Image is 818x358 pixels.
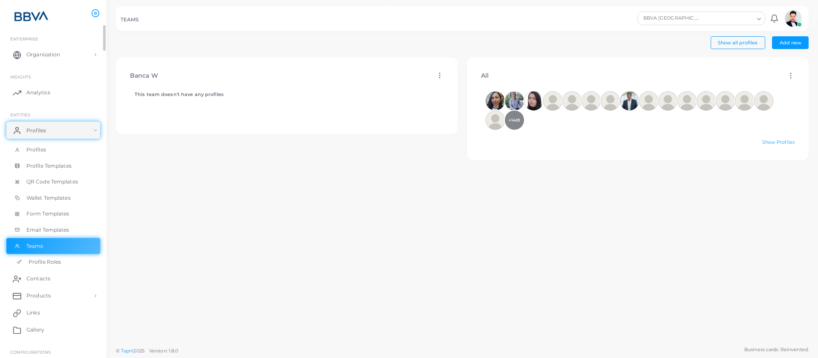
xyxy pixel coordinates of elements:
[6,238,100,254] a: Teams
[716,91,735,111] img: avatar
[26,146,46,154] span: Profiles
[637,12,765,25] div: Search for option
[505,91,524,111] span: HERNAN DARIO CORREDOR BOHORQUEZ
[486,91,505,111] span: SANDRA MILENA SANCHEZ NOVOA
[26,292,51,300] span: Products
[26,162,72,170] span: Profile Templates
[116,347,178,355] span: ©
[754,91,773,111] img: avatar
[6,174,100,190] a: QR Code Templates
[6,222,100,238] a: Email Templates
[697,91,716,111] img: avatar
[26,210,69,218] span: Form Templates
[149,348,179,354] span: Version: 1.8.0
[6,270,100,287] a: Contacts
[620,91,639,111] span: CARLOS ALBERTO RODRIGUEZ LOPEZ
[10,36,38,41] span: Enterprise
[642,14,704,23] span: BBVA [GEOGRAPHIC_DATA]
[6,206,100,222] a: Form Templates
[6,122,100,139] a: Profiles
[26,89,50,96] span: Analytics
[481,72,489,79] h4: All
[26,275,50,282] span: Contacts
[121,17,139,23] h5: TEAMS
[543,91,562,111] img: avatar
[26,51,60,58] span: Organization
[744,346,809,353] span: Business cards. Reinvented.
[785,10,802,27] img: avatar
[762,139,795,145] a: Show Profiles
[562,91,582,111] img: avatar
[6,158,100,174] a: Profile Templates
[8,8,55,24] img: logo
[486,91,505,111] img: avatar
[6,254,100,270] a: Profile Roles
[620,91,639,111] img: avatar
[26,226,69,234] span: Email Templates
[26,242,43,250] span: Teams
[6,46,100,63] a: Organization
[6,190,100,206] a: Wallet Templates
[509,118,520,122] span: +1401
[26,309,40,317] span: Links
[26,194,71,202] span: Wallet Templates
[658,91,677,111] span: CINDY MILENA BUITRAGO APONTE
[782,10,804,27] a: avatar
[26,127,46,134] span: Profiles
[6,84,100,101] a: Analytics
[705,14,754,23] input: Search for option
[658,91,677,111] img: avatar
[6,304,100,321] a: Links
[780,40,801,46] span: Add new
[772,36,809,49] button: Add new
[6,321,100,338] a: Gallery
[524,91,543,111] img: avatar
[6,142,100,158] a: Profiles
[26,326,44,334] span: Gallery
[10,74,31,79] span: INSIGHTS
[735,91,754,111] img: avatar
[6,287,100,304] a: Products
[130,72,158,79] h4: Banca W
[639,91,658,111] img: avatar
[133,347,144,355] span: 2025
[10,349,51,355] span: Configurations
[505,91,524,111] img: avatar
[711,36,765,49] button: Show all profiles
[543,91,562,111] span: CINDY JOHANNA CASTIBLANCO NOCUA
[135,91,224,97] b: This team doesn't have any profiles
[718,40,758,46] span: Show all profiles
[10,112,30,117] span: ENTITIES
[754,91,773,111] span: VANESSA LILIANA SOTELO ARIAS
[486,111,505,130] img: avatar
[26,178,78,186] span: QR Code Templates
[582,91,601,111] img: avatar
[121,348,134,354] a: Tapni
[677,91,697,111] img: avatar
[29,258,61,266] span: Profile Roles
[524,91,543,111] span: PAULA ANDREA BARINAS LOPEZ
[601,91,620,111] img: avatar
